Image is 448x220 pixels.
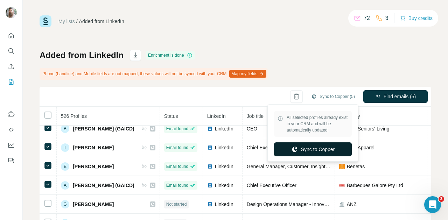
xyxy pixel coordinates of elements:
button: Buy credits [400,13,433,23]
span: Not started [166,201,187,207]
div: I [61,143,69,152]
span: All selected profiles already exist in your CRM and will be automatically updated. [287,114,348,133]
span: [PERSON_NAME] [73,201,114,208]
a: My lists [58,19,75,24]
span: Email found [166,126,188,132]
img: LinkedIn logo [207,201,213,207]
div: Phone (Landline) and Mobile fields are not mapped, these values will not be synced with your CRM [40,68,268,80]
button: Find emails (5) [363,90,428,103]
div: A [61,181,69,190]
span: LinkedIn [215,201,233,208]
span: Benetas [347,163,365,170]
button: Enrich CSV [6,60,17,73]
span: Status [164,113,178,119]
span: Chief Executive Officer [247,183,296,188]
img: LinkedIn logo [207,145,213,150]
span: LinkedIn [215,144,233,151]
span: [PERSON_NAME] (GAICD) [73,182,134,189]
div: B [61,125,69,133]
img: Surfe Logo [40,15,51,27]
span: Email found [166,144,188,151]
span: [PERSON_NAME] [73,144,114,151]
span: LinkedIn [207,113,226,119]
span: ANZ [347,201,357,208]
img: LinkedIn logo [207,126,213,132]
button: Use Surfe API [6,123,17,136]
span: LinkedIn [215,182,233,189]
button: Feedback [6,154,17,167]
span: LDK Seniors' Living [347,125,390,132]
div: Enrichment is done [146,51,195,59]
span: LinkedIn [215,125,233,132]
p: 72 [364,14,370,22]
span: Find emails (5) [384,93,416,100]
span: CEO [247,126,257,132]
div: G [61,200,69,208]
button: Search [6,45,17,57]
span: Email found [166,182,188,189]
li: / [76,18,78,25]
img: Avatar [6,7,17,18]
span: [PERSON_NAME] [73,163,114,170]
span: Vine Apparel [347,144,374,151]
button: Quick start [6,29,17,42]
span: Barbeques Galore Pty Ltd [347,182,403,189]
p: 3 [385,14,388,22]
span: 3 [439,196,444,202]
span: [PERSON_NAME] (GAICD) [73,125,134,132]
span: Design Operations Manager - Innovation, Partnership & Design [247,201,384,207]
iframe: Intercom live chat [424,196,441,213]
img: LinkedIn logo [207,183,213,188]
button: Dashboard [6,139,17,151]
span: General Manager, Customer, Insights & Marketing [247,164,355,169]
button: Sync to Copper (5) [306,91,360,102]
button: Sync to Copper [274,142,352,156]
button: Map my fields [229,70,266,78]
span: Job title [247,113,264,119]
span: 526 Profiles [61,113,87,119]
span: Chief Executive Officer [247,145,296,150]
h1: Added from LinkedIn [40,50,124,61]
div: E [61,162,69,171]
span: LinkedIn [215,163,233,170]
span: Email found [166,163,188,170]
button: My lists [6,76,17,88]
img: company-logo [339,164,345,169]
button: Use Surfe on LinkedIn [6,108,17,121]
img: LinkedIn logo [207,164,213,169]
div: Added from LinkedIn [79,18,124,25]
img: company-logo [339,183,345,188]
